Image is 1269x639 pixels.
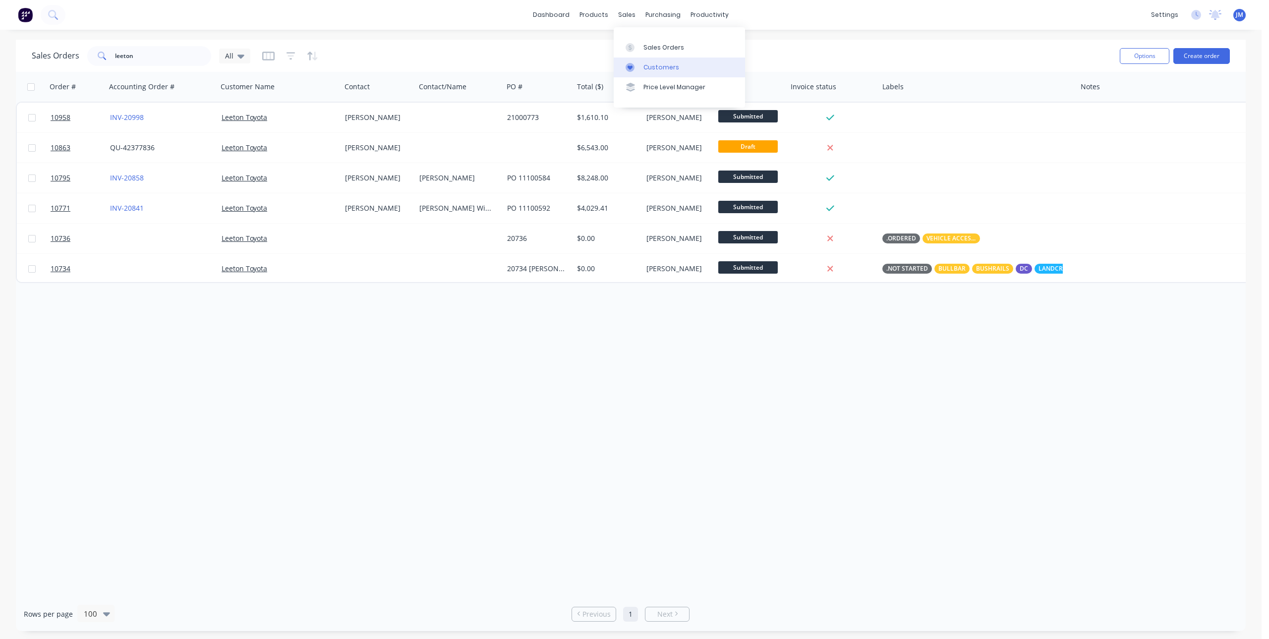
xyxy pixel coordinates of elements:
a: Leeton Toyota [222,264,267,273]
a: INV-20858 [110,173,144,182]
span: 10795 [51,173,70,183]
div: PO 11100592 [507,203,566,213]
div: Notes [1081,82,1100,92]
div: $8,248.00 [577,173,635,183]
a: 10771 [51,193,110,223]
div: 21000773 [507,113,566,122]
span: BUSHRAILS [976,264,1009,274]
div: Invoice status [791,82,836,92]
div: productivity [686,7,734,22]
span: 10958 [51,113,70,122]
span: Submitted [718,110,778,122]
div: PO 11100584 [507,173,566,183]
div: Accounting Order # [109,82,174,92]
img: Factory [18,7,33,22]
span: JM [1236,10,1243,19]
a: Price Level Manager [614,77,745,97]
div: [PERSON_NAME] [646,264,707,274]
a: Previous page [572,609,616,619]
div: [PERSON_NAME] [646,113,707,122]
a: Leeton Toyota [222,113,267,122]
div: [PERSON_NAME] [646,143,707,153]
div: Customer Name [221,82,275,92]
div: Total ($) [577,82,603,92]
span: Previous [582,609,611,619]
a: Leeton Toyota [222,233,267,243]
div: [PERSON_NAME] [419,173,495,183]
a: 10734 [51,254,110,284]
span: .ORDERED [886,233,916,243]
a: 10736 [51,224,110,253]
span: 10771 [51,203,70,213]
div: [PERSON_NAME] [345,173,408,183]
div: 20734 [PERSON_NAME] [507,264,566,274]
div: [PERSON_NAME] [646,203,707,213]
div: Contact [345,82,370,92]
div: Customers [643,63,679,72]
span: Submitted [718,171,778,183]
div: Contact/Name [419,82,466,92]
span: Submitted [718,261,778,274]
span: Submitted [718,231,778,243]
span: Next [657,609,673,619]
div: Price Level Manager [643,83,705,92]
div: PO # [507,82,522,92]
div: 20736 [507,233,566,243]
div: $0.00 [577,264,635,274]
button: .NOT STARTEDBULLBARBUSHRAILSDCLANDCRUISER [882,264,1198,274]
h1: Sales Orders [32,51,79,60]
div: $4,029.41 [577,203,635,213]
span: Draft [718,140,778,153]
div: Order # [50,82,76,92]
a: Leeton Toyota [222,143,267,152]
a: Sales Orders [614,37,745,57]
span: Submitted [718,201,778,213]
div: [PERSON_NAME] [646,173,707,183]
a: 10795 [51,163,110,193]
div: [PERSON_NAME] [345,143,408,153]
a: Leeton Toyota [222,173,267,182]
a: QU-42377836 [110,143,155,152]
button: .ORDEREDVEHICLE ACCESSORIES [882,233,980,243]
input: Search... [115,46,212,66]
div: purchasing [640,7,686,22]
span: .NOT STARTED [886,264,928,274]
div: [PERSON_NAME] Wines [419,203,495,213]
span: VEHICLE ACCESSORIES [926,233,976,243]
a: 10958 [51,103,110,132]
div: $0.00 [577,233,635,243]
a: Next page [645,609,689,619]
a: Customers [614,58,745,77]
span: Rows per page [24,609,73,619]
div: [PERSON_NAME] [345,203,408,213]
a: INV-20841 [110,203,144,213]
a: Page 1 is your current page [623,607,638,622]
div: products [575,7,613,22]
span: LANDCRUISER [1038,264,1080,274]
a: Leeton Toyota [222,203,267,213]
div: $6,543.00 [577,143,635,153]
div: sales [613,7,640,22]
a: INV-20998 [110,113,144,122]
div: $1,610.10 [577,113,635,122]
div: Sales Orders [643,43,684,52]
span: DC [1020,264,1028,274]
a: dashboard [528,7,575,22]
button: Create order [1173,48,1230,64]
span: All [225,51,233,61]
div: Labels [882,82,904,92]
a: 10863 [51,133,110,163]
span: 10734 [51,264,70,274]
ul: Pagination [568,607,693,622]
div: settings [1146,7,1183,22]
span: 10863 [51,143,70,153]
button: Options [1120,48,1169,64]
span: 10736 [51,233,70,243]
div: [PERSON_NAME] [345,113,408,122]
span: BULLBAR [938,264,966,274]
div: [PERSON_NAME] [646,233,707,243]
